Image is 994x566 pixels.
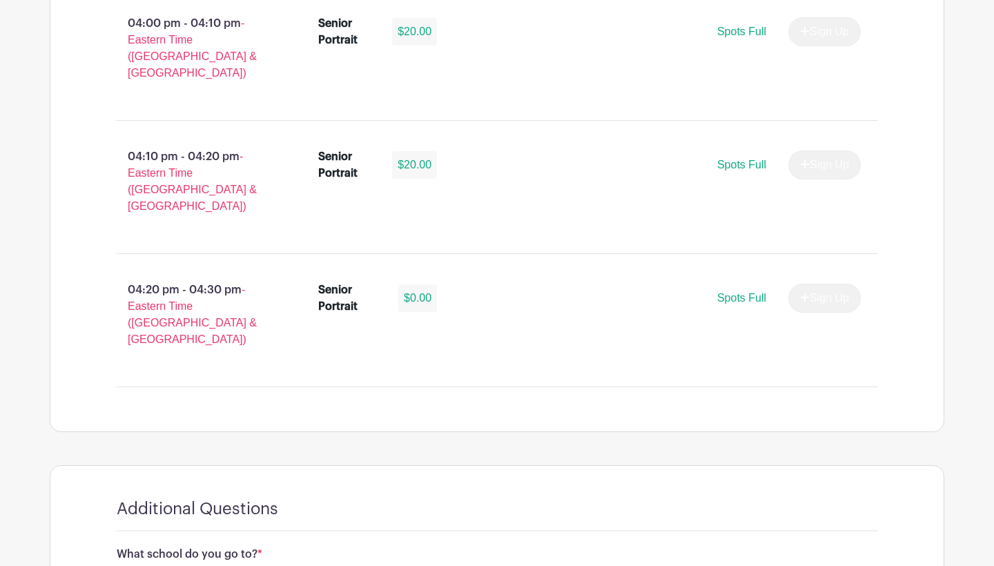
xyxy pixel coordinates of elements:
[128,17,257,79] span: - Eastern Time ([GEOGRAPHIC_DATA] & [GEOGRAPHIC_DATA])
[117,499,278,519] h4: Additional Questions
[392,151,437,179] div: $20.00
[392,18,437,46] div: $20.00
[398,284,437,312] div: $0.00
[318,15,376,48] div: Senior Portrait
[717,159,766,170] span: Spots Full
[717,26,766,37] span: Spots Full
[318,282,382,315] div: Senior Portrait
[128,284,257,345] span: - Eastern Time ([GEOGRAPHIC_DATA] & [GEOGRAPHIC_DATA])
[95,143,296,220] p: 04:10 pm - 04:20 pm
[95,276,296,353] p: 04:20 pm - 04:30 pm
[717,292,766,304] span: Spots Full
[117,548,877,561] h6: What school do you go to?
[95,10,296,87] p: 04:00 pm - 04:10 pm
[318,148,376,182] div: Senior Portrait
[128,150,257,212] span: - Eastern Time ([GEOGRAPHIC_DATA] & [GEOGRAPHIC_DATA])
